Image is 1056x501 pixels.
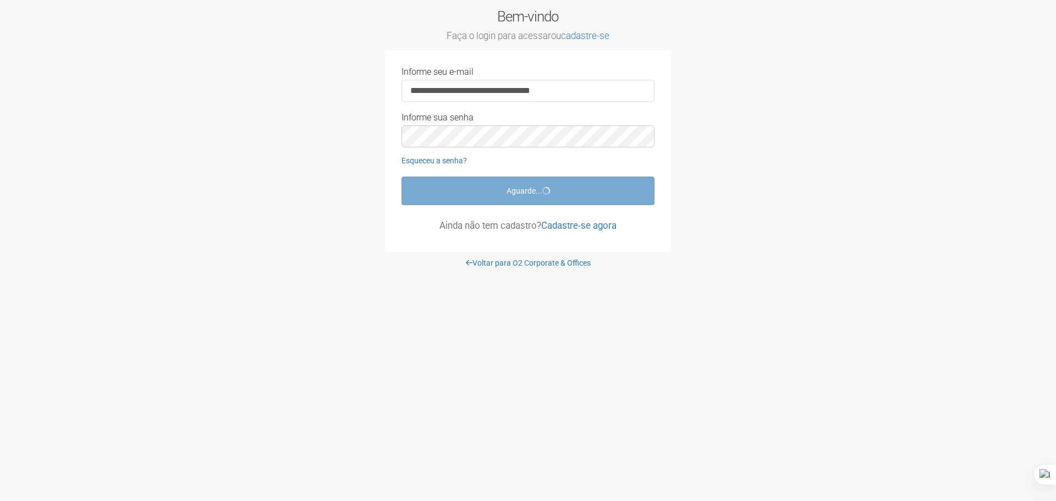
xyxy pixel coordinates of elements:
[541,220,617,231] a: Cadastre-se agora
[385,30,671,42] small: Faça o login para acessar
[561,30,609,41] a: cadastre-se
[551,30,609,41] span: ou
[402,221,654,230] p: Ainda não tem cadastro?
[385,8,671,42] h2: Bem-vindo
[466,258,591,267] a: Voltar para O2 Corporate & Offices
[402,113,474,123] label: Informe sua senha
[402,67,474,77] label: Informe seu e-mail
[402,156,467,165] a: Esqueceu a senha?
